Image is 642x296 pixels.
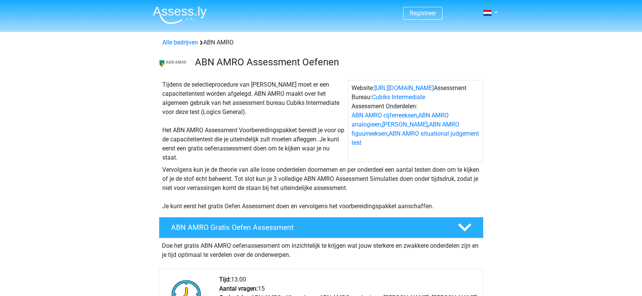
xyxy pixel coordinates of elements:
[195,56,477,68] h3: ABN AMRO Assessment Oefenen
[159,38,483,47] div: ABN AMRO
[352,112,449,128] a: ABN AMRO analogieen
[352,112,417,119] a: ABN AMRO cijferreeksen
[156,217,487,238] a: ABN AMRO Gratis Oefen Assessment
[162,39,198,46] a: Alle bedrijven
[372,93,425,101] a: Cubiks Intermediate
[153,6,207,24] img: Assessly
[159,238,483,260] div: Doe het gratis ABN AMRO oefenassessment om inzichtelijk te krijgen wat jouw sterkere en zwakkere ...
[352,121,459,137] a: ABN AMRO figuurreeksen
[382,121,428,128] a: [PERSON_NAME]
[159,165,483,211] div: Vervolgens kun je de theorie van alle losse onderdelen doornemen en per onderdeel een aantal test...
[374,84,434,92] a: [URL][DOMAIN_NAME]
[348,80,483,162] div: Website: Assessment Bureau: Assessment Onderdelen: , , , ,
[171,223,446,232] h4: ABN AMRO Gratis Oefen Assessment
[219,285,258,292] b: Aantal vragen:
[219,276,231,283] b: Tijd:
[410,9,436,17] a: Registreer
[352,130,479,146] a: ABN AMRO situational judgement test
[159,80,348,162] div: Tijdens de selectieprocedure van [PERSON_NAME] moet er een capaciteitentest worden afgelegd. ABN ...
